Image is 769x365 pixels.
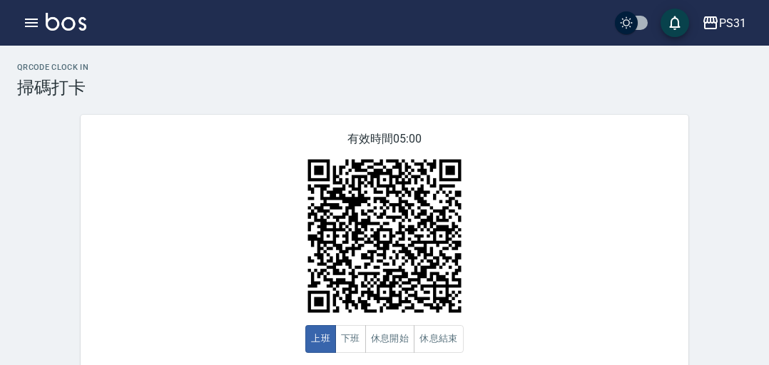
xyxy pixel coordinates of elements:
[335,325,366,353] button: 下班
[696,9,752,38] button: PS31
[719,14,746,32] div: PS31
[17,63,752,72] h2: QRcode Clock In
[365,325,415,353] button: 休息開始
[661,9,689,37] button: save
[305,325,336,353] button: 上班
[46,13,86,31] img: Logo
[17,78,752,98] h3: 掃碼打卡
[414,325,464,353] button: 休息結束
